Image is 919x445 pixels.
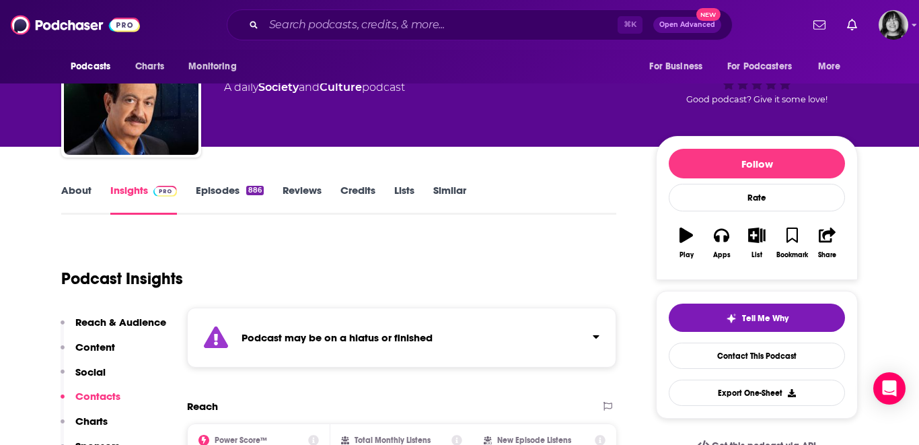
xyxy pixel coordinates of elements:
a: Charts [126,54,172,79]
div: Apps [713,251,731,259]
button: open menu [61,54,128,79]
span: More [818,57,841,76]
button: Show profile menu [879,10,908,40]
div: A daily podcast [224,79,405,96]
div: Share [818,251,836,259]
button: open menu [719,54,811,79]
img: tell me why sparkle [726,313,737,324]
button: tell me why sparkleTell Me Why [669,304,845,332]
h2: Total Monthly Listens [355,436,431,445]
a: Episodes886 [196,184,264,215]
button: Apps [704,219,739,267]
span: Open Advanced [659,22,715,28]
input: Search podcasts, credits, & more... [264,14,618,36]
div: Search podcasts, credits, & more... [227,9,733,40]
a: About [61,184,91,215]
div: Rate [669,184,845,211]
span: For Business [649,57,702,76]
span: and [299,81,320,94]
a: Credits [340,184,375,215]
button: Charts [61,415,108,440]
a: Reviews [283,184,322,215]
a: Show notifications dropdown [808,13,831,36]
span: New [696,8,721,21]
a: InsightsPodchaser Pro [110,184,177,215]
button: Reach & Audience [61,316,166,341]
div: Play [679,251,694,259]
h2: Reach [187,400,218,413]
button: Play [669,219,704,267]
a: Lists [394,184,414,215]
button: open menu [809,54,858,79]
img: Podchaser Pro [153,186,177,197]
h1: Podcast Insights [61,269,183,289]
h2: New Episode Listens [497,436,571,445]
a: Society [258,81,299,94]
img: Coast to Coast AM [64,20,198,155]
span: Tell Me Why [742,313,788,324]
strong: Podcast may be on a hiatus or finished [242,331,433,344]
button: open menu [640,54,719,79]
a: Contact This Podcast [669,343,845,369]
button: Content [61,341,115,366]
p: Content [75,341,115,353]
img: User Profile [879,10,908,40]
button: Share [810,219,845,267]
img: Podchaser - Follow, Share and Rate Podcasts [11,12,140,38]
h2: Power Score™ [215,436,267,445]
span: Podcasts [71,57,110,76]
div: 886 [246,186,264,195]
p: Charts [75,415,108,427]
a: Show notifications dropdown [842,13,862,36]
a: Similar [433,184,466,215]
span: Good podcast? Give it some love! [686,94,828,104]
button: Export One-Sheet [669,380,845,406]
button: Contacts [61,390,120,415]
div: List [751,251,762,259]
span: Logged in as parkdalepublicity1 [879,10,908,40]
button: Follow [669,149,845,178]
button: List [739,219,774,267]
p: Social [75,366,106,378]
button: Open AdvancedNew [653,17,721,33]
button: Bookmark [774,219,809,267]
div: Bookmark [776,251,808,259]
span: For Podcasters [727,57,792,76]
span: Charts [135,57,164,76]
span: Monitoring [188,57,236,76]
p: Reach & Audience [75,316,166,329]
button: open menu [179,54,254,79]
p: Contacts [75,390,120,403]
section: Click to expand status details [187,308,616,368]
a: Culture [320,81,362,94]
button: Social [61,366,106,390]
span: ⌘ K [618,16,642,34]
div: Open Intercom Messenger [873,372,906,405]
